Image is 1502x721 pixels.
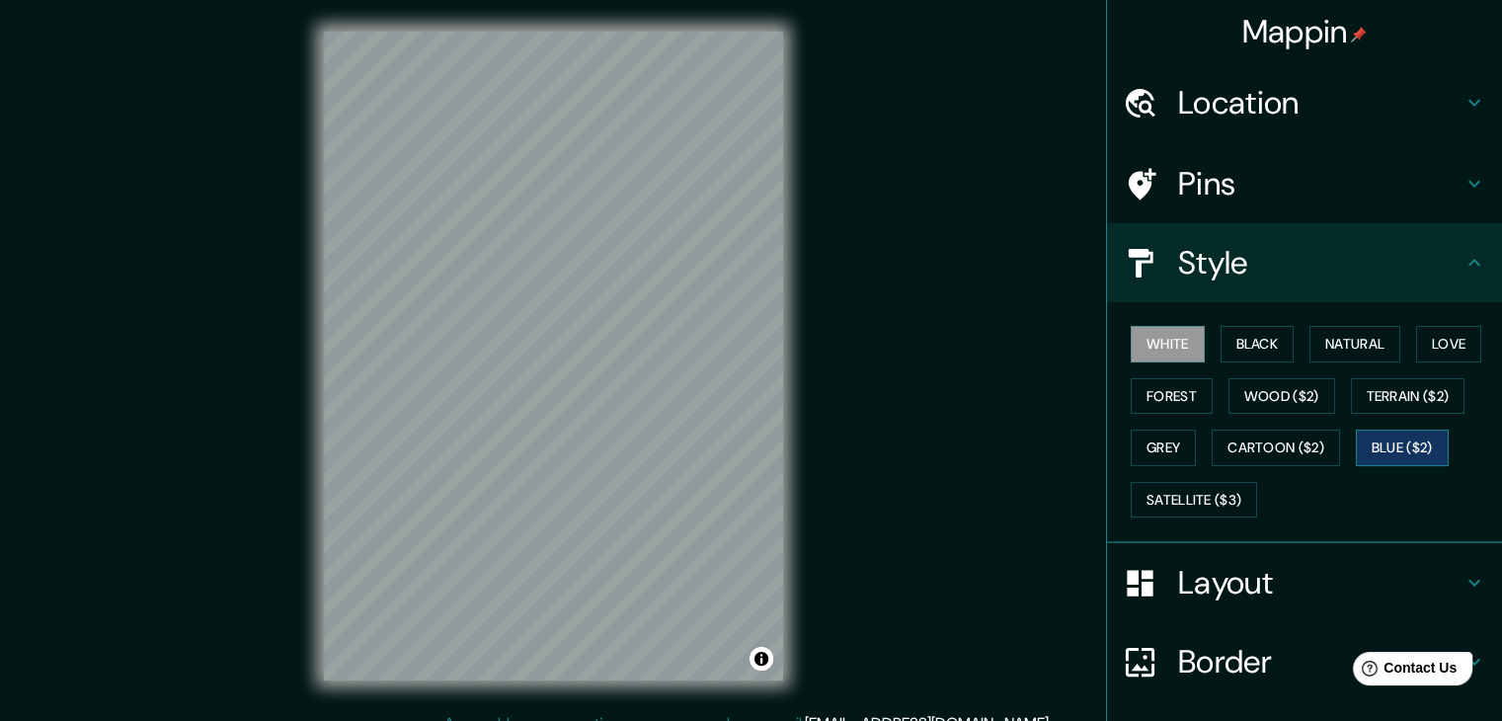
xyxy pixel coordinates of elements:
h4: Style [1178,243,1462,282]
div: Location [1107,63,1502,142]
button: Forest [1131,378,1213,415]
h4: Layout [1178,563,1462,602]
button: Grey [1131,430,1196,466]
button: Toggle attribution [750,647,773,671]
button: Black [1221,326,1295,362]
div: Pins [1107,144,1502,223]
div: Style [1107,223,1502,302]
div: Layout [1107,543,1502,622]
h4: Border [1178,642,1462,681]
button: Terrain ($2) [1351,378,1465,415]
button: Natural [1309,326,1400,362]
canvas: Map [324,32,783,681]
button: White [1131,326,1205,362]
div: Border [1107,622,1502,701]
button: Wood ($2) [1228,378,1335,415]
button: Blue ($2) [1356,430,1449,466]
h4: Location [1178,83,1462,122]
button: Cartoon ($2) [1212,430,1340,466]
img: pin-icon.png [1351,27,1367,42]
h4: Pins [1178,164,1462,203]
h4: Mappin [1242,12,1368,51]
iframe: Help widget launcher [1326,644,1480,699]
button: Satellite ($3) [1131,482,1257,519]
button: Love [1416,326,1481,362]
